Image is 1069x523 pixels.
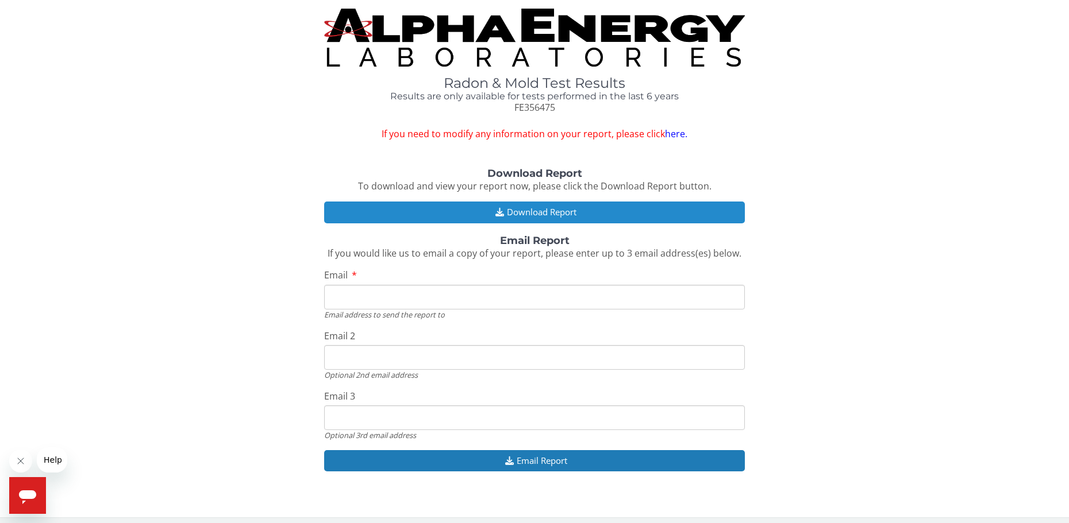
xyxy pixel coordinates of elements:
[324,91,745,102] h4: Results are only available for tests performed in the last 6 years
[324,309,745,320] div: Email address to send the report to
[500,234,570,247] strong: Email Report
[37,447,67,472] iframe: Message from company
[9,450,32,472] iframe: Close message
[324,127,745,141] span: If you need to modify any information on your report, please click
[324,269,348,281] span: Email
[324,390,355,402] span: Email 3
[487,167,582,180] strong: Download Report
[324,450,745,471] button: Email Report
[324,330,355,342] span: Email 2
[324,202,745,223] button: Download Report
[328,247,741,259] span: If you would like us to email a copy of your report, please enter up to 3 email address(es) below.
[324,430,745,440] div: Optional 3rd email address
[358,180,712,192] span: To download and view your report now, please click the Download Report button.
[324,9,745,67] img: TightCrop.jpg
[9,477,46,514] iframe: Button to launch messaging window
[324,370,745,380] div: Optional 2nd email address
[514,101,555,114] span: FE356475
[665,127,687,140] a: here.
[324,76,745,91] h1: Radon & Mold Test Results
